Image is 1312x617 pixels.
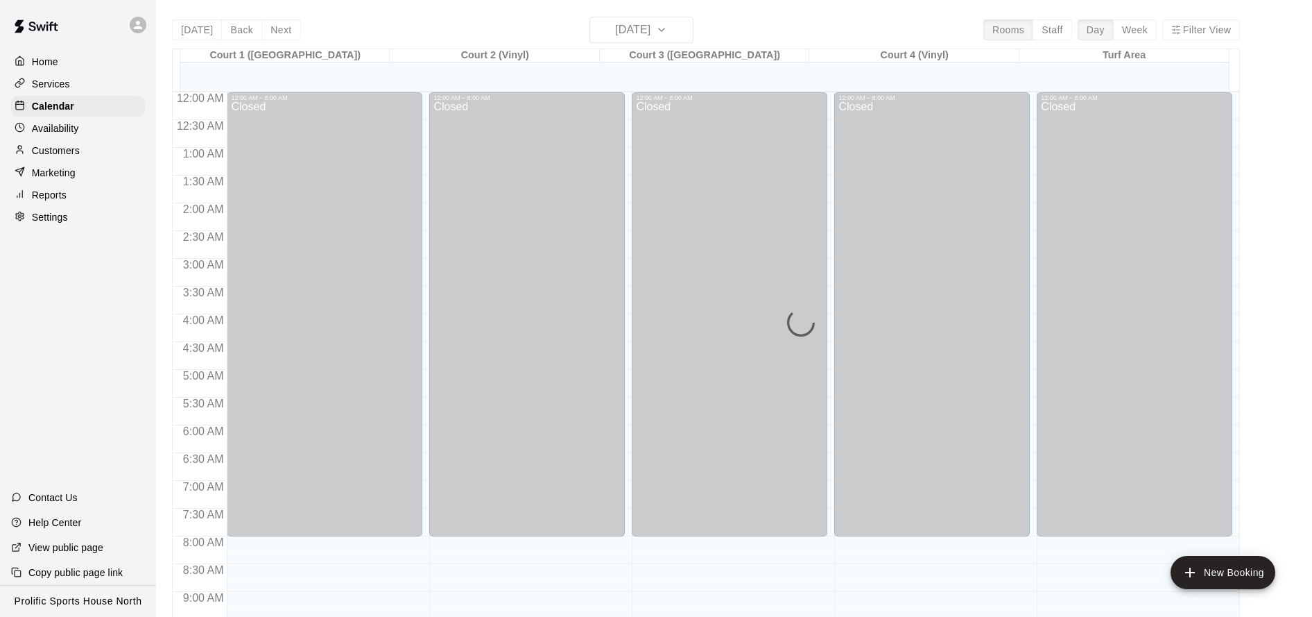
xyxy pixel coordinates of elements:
[180,176,227,187] span: 1:30 AM
[32,99,74,113] p: Calendar
[180,203,227,215] span: 2:00 AM
[173,120,227,132] span: 12:30 AM
[632,92,827,536] div: 12:00 AM – 8:00 AM: Closed
[180,370,227,382] span: 5:00 AM
[180,481,227,493] span: 7:00 AM
[636,94,823,101] div: 12:00 AM – 8:00 AM
[1037,92,1232,536] div: 12:00 AM – 8:00 AM: Closed
[11,74,145,94] a: Services
[11,118,145,139] a: Availability
[32,188,67,202] p: Reports
[180,259,227,271] span: 3:00 AM
[180,536,227,548] span: 8:00 AM
[11,96,145,117] a: Calendar
[180,314,227,326] span: 4:00 AM
[231,94,418,101] div: 12:00 AM – 8:00 AM
[1171,556,1275,589] button: add
[227,92,422,536] div: 12:00 AM – 8:00 AM: Closed
[433,101,621,541] div: Closed
[32,166,76,180] p: Marketing
[180,287,227,298] span: 3:30 AM
[11,207,145,228] a: Settings
[1041,94,1228,101] div: 12:00 AM – 8:00 AM
[11,140,145,161] a: Customers
[180,49,390,62] div: Court 1 ([GEOGRAPHIC_DATA])
[180,592,227,604] span: 9:00 AM
[433,94,621,101] div: 12:00 AM – 8:00 AM
[28,566,123,580] p: Copy public page link
[32,55,58,69] p: Home
[32,77,70,91] p: Services
[429,92,625,536] div: 12:00 AM – 8:00 AM: Closed
[180,509,227,521] span: 7:30 AM
[180,425,227,437] span: 6:00 AM
[834,92,1030,536] div: 12:00 AM – 8:00 AM: Closed
[180,398,227,409] span: 5:30 AM
[15,594,142,609] p: Prolific Sports House North
[390,49,599,62] div: Court 2 (Vinyl)
[32,210,68,224] p: Settings
[636,101,823,541] div: Closed
[11,51,145,72] a: Home
[28,491,78,505] p: Contact Us
[180,564,227,576] span: 8:30 AM
[173,92,227,104] span: 12:00 AM
[1019,49,1229,62] div: Turf Area
[838,94,1026,101] div: 12:00 AM – 8:00 AM
[600,49,809,62] div: Court 3 ([GEOGRAPHIC_DATA])
[28,516,81,530] p: Help Center
[180,342,227,354] span: 4:30 AM
[11,162,145,183] a: Marketing
[11,185,145,205] a: Reports
[32,121,79,135] p: Availability
[231,101,418,541] div: Closed
[838,101,1026,541] div: Closed
[32,144,80,158] p: Customers
[1041,101,1228,541] div: Closed
[180,231,227,243] span: 2:30 AM
[180,148,227,160] span: 1:00 AM
[28,541,103,555] p: View public page
[809,49,1019,62] div: Court 4 (Vinyl)
[180,453,227,465] span: 6:30 AM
